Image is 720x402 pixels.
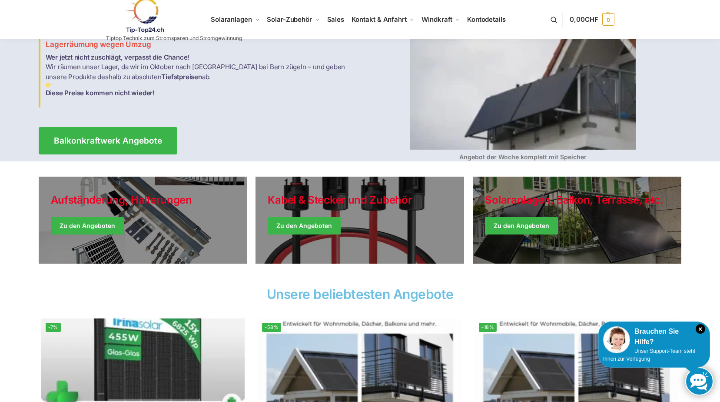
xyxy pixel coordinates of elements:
strong: Diese Preise kommen nicht wieder! [46,89,155,97]
span: Solar-Zubehör [267,15,312,23]
span: Kontodetails [467,15,506,23]
span: 0,00 [570,15,598,23]
a: 0,00CHF 0 [570,7,614,33]
h2: Unsere beliebtesten Angebote [39,288,682,301]
i: Schließen [696,324,705,334]
div: Brauchen Sie Hilfe? [603,326,705,347]
p: Tiptop Technik zum Stromsparen und Stromgewinnung [106,36,242,41]
span: Solaranlagen [211,15,252,23]
span: 0 [602,13,614,26]
a: Holiday Style [39,177,247,264]
span: Kontakt & Anfahrt [352,15,407,23]
span: Windkraft [421,15,452,23]
span: Unser Support-Team steht Ihnen zur Verfügung [603,348,695,362]
a: Holiday Style [255,177,464,264]
span: Balkonkraftwerk Angebote [54,137,162,145]
span: Sales [327,15,345,23]
img: Balkon-Terrassen-Kraftwerke 3 [46,82,52,88]
span: CHF [585,15,598,23]
strong: Wer jetzt nicht zuschlägt, verpasst die Chance! [46,53,190,61]
h3: Lagerräumung wegen Umzug [46,32,355,50]
strong: Tiefstpreisen [161,73,202,81]
strong: Angebot der Woche komplett mit Speicher [459,153,587,161]
img: Customer service [603,326,630,353]
p: Wir räumen unser Lager, da wir im Oktober nach [GEOGRAPHIC_DATA] bei Bern zügeln – und geben unse... [46,53,355,98]
a: Balkonkraftwerk Angebote [39,127,177,154]
a: Winter Jackets [473,177,681,264]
